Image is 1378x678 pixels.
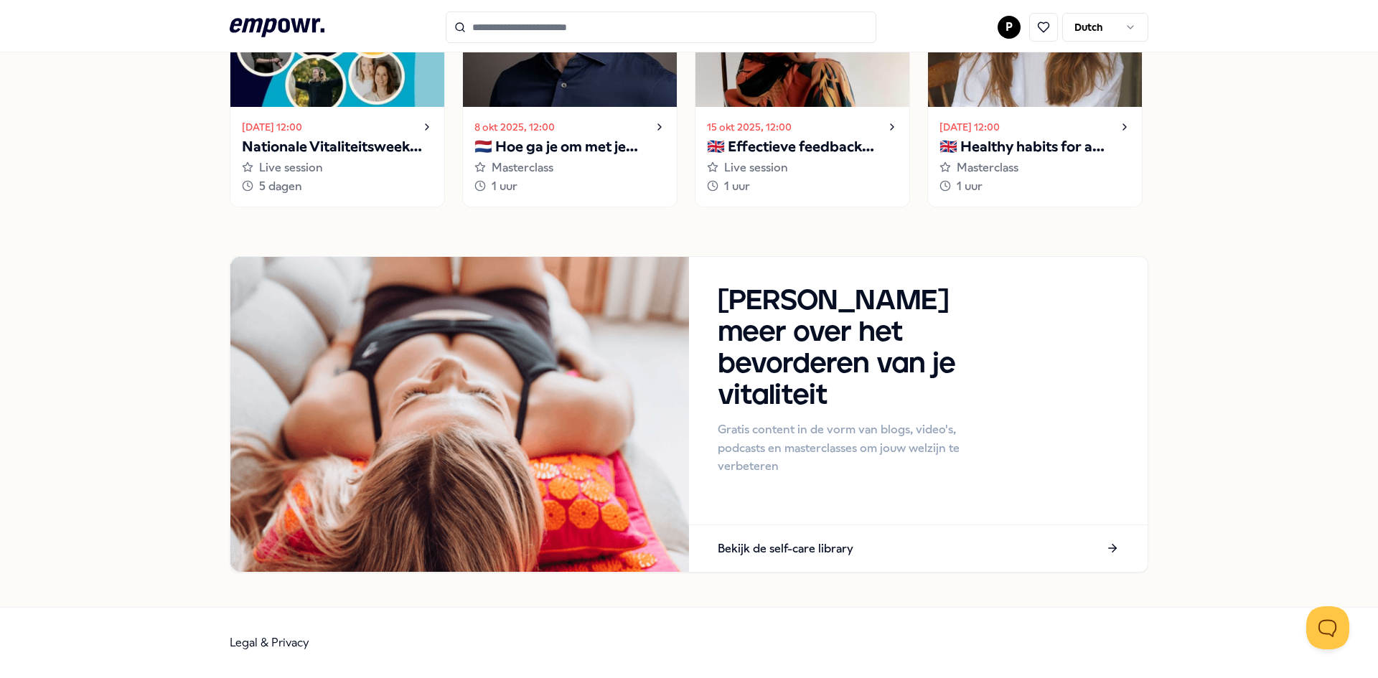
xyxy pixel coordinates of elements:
[1306,606,1349,649] iframe: Help Scout Beacon - Open
[474,136,665,159] p: 🇳🇱 Hoe ga je om met je innerlijke criticus?
[230,257,689,572] img: Handout image
[242,177,433,196] div: 5 dagen
[939,177,1130,196] div: 1 uur
[718,286,985,412] h3: [PERSON_NAME] meer over het bevorderen van je vitaliteit
[230,256,1148,573] a: Handout image[PERSON_NAME] meer over het bevorderen van je vitaliteitGratis content in de vorm va...
[242,159,433,177] div: Live session
[230,636,309,649] a: Legal & Privacy
[242,119,302,135] time: [DATE] 12:00
[446,11,876,43] input: Search for products, categories or subcategories
[474,119,555,135] time: 8 okt 2025, 12:00
[707,159,898,177] div: Live session
[939,159,1130,177] div: Masterclass
[707,136,898,159] p: 🇬🇧 Effectieve feedback geven en ontvangen
[242,136,433,159] p: Nationale Vitaliteitsweek 2025
[474,177,665,196] div: 1 uur
[707,119,792,135] time: 15 okt 2025, 12:00
[718,420,985,476] p: Gratis content in de vorm van blogs, video's, podcasts en masterclasses om jouw welzijn te verbet...
[998,16,1021,39] button: P
[718,540,853,558] p: Bekijk de self-care library
[707,177,898,196] div: 1 uur
[939,119,1000,135] time: [DATE] 12:00
[474,159,665,177] div: Masterclass
[939,136,1130,159] p: 🇬🇧 Healthy habits for a stress-free start to the year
